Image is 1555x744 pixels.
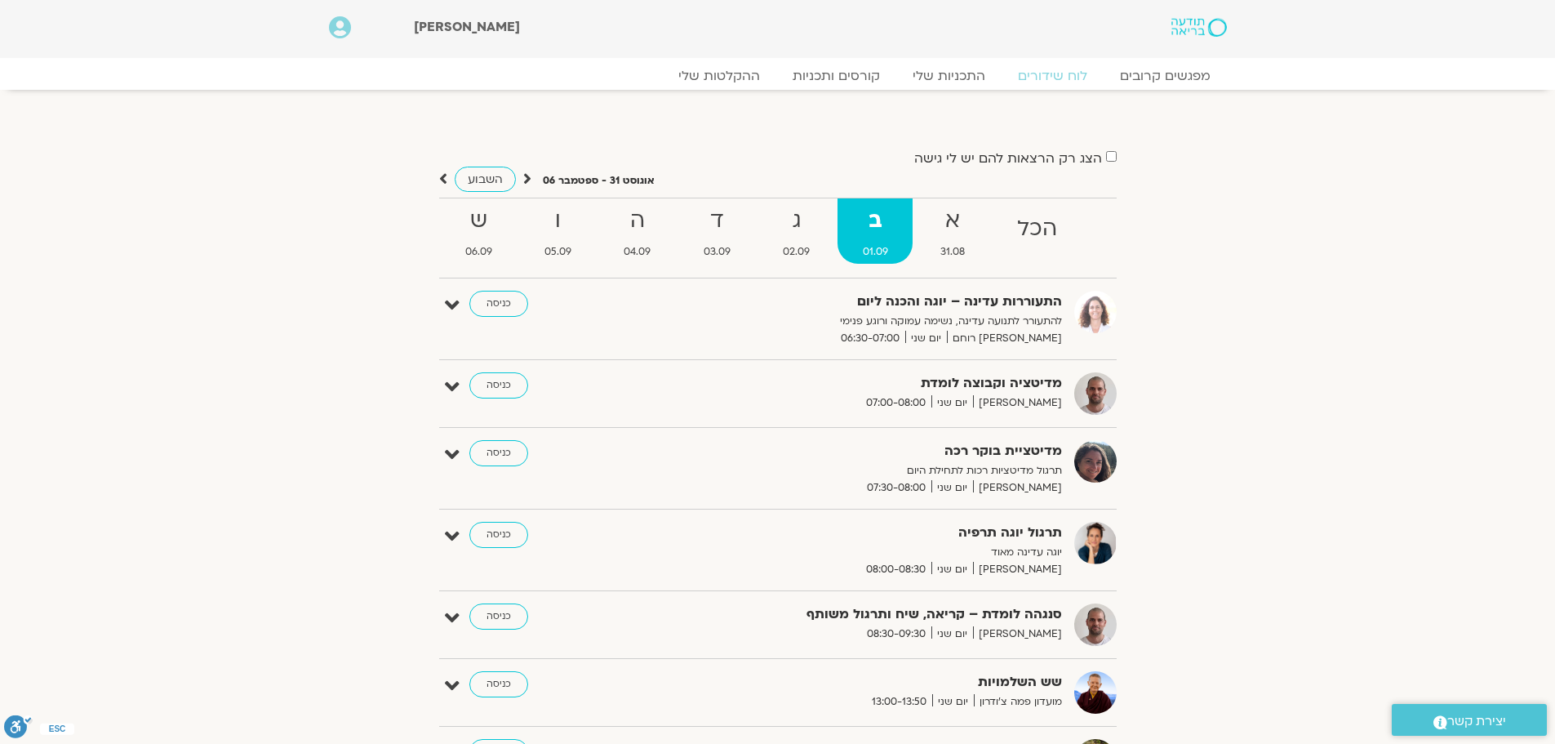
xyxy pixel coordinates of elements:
strong: מדיטציית בוקר רכה [662,440,1062,462]
strong: ה [599,203,675,239]
strong: סנגהה לומדת – קריאה, שיח ותרגול משותף [662,604,1062,626]
strong: ש [441,203,517,239]
span: 04.09 [599,243,675,261]
a: קורסים ותכניות [776,68,896,84]
p: תרגול מדיטציות רכות לתחילת היום [662,462,1062,479]
a: א31.08 [916,198,989,264]
a: מפגשים קרובים [1104,68,1227,84]
span: 07:30-08:00 [861,479,931,497]
span: השבוע [468,172,503,187]
span: [PERSON_NAME] [973,626,1062,643]
a: יצירת קשר [1392,704,1547,736]
a: כניסה [469,671,528,697]
span: 06:30-07:00 [835,330,905,347]
strong: התעוררות עדינה – יוגה והכנה ליום [662,291,1062,313]
a: כניסה [469,604,528,630]
span: 03.09 [679,243,755,261]
a: כניסה [469,291,528,317]
span: יום שני [931,626,973,643]
p: יוגה עדינה מאוד [662,544,1062,561]
span: 08:30-09:30 [861,626,931,643]
strong: א [916,203,989,239]
span: 08:00-08:30 [860,561,931,578]
span: 02.09 [758,243,834,261]
strong: ב [837,203,912,239]
span: [PERSON_NAME] רוחם [947,330,1062,347]
span: [PERSON_NAME] [973,394,1062,412]
a: לוח שידורים [1002,68,1104,84]
p: להתעורר לתנועה עדינה, נשימה עמוקה ורוגע פנימי [662,313,1062,330]
label: הצג רק הרצאות להם יש לי גישה [914,151,1102,166]
strong: שש השלמויות [662,671,1062,693]
nav: Menu [329,68,1227,84]
span: יום שני [905,330,947,347]
span: יום שני [931,394,973,412]
span: יצירת קשר [1447,711,1506,733]
a: ההקלטות שלי [662,68,776,84]
span: יום שני [931,479,973,497]
a: כניסה [469,440,528,466]
a: ג02.09 [758,198,834,264]
span: יום שני [932,693,974,711]
a: ו05.09 [520,198,596,264]
strong: תרגול יוגה תרפיה [662,522,1062,544]
strong: הכל [993,211,1082,247]
a: השבוע [455,167,516,192]
a: ה04.09 [599,198,675,264]
a: ב01.09 [837,198,912,264]
span: 13:00-13:50 [866,693,932,711]
strong: ו [520,203,596,239]
strong: ד [679,203,755,239]
a: כניסה [469,372,528,399]
span: יום שני [931,561,973,578]
span: [PERSON_NAME] [414,18,520,36]
span: [PERSON_NAME] [973,479,1062,497]
strong: ג [758,203,834,239]
span: 07:00-08:00 [860,394,931,412]
a: הכל [993,198,1082,264]
span: 01.09 [837,243,912,261]
a: ד03.09 [679,198,755,264]
span: 31.08 [916,243,989,261]
p: אוגוסט 31 - ספטמבר 06 [543,172,655,189]
a: כניסה [469,522,528,548]
span: 05.09 [520,243,596,261]
span: מועדון פמה צ'ודרון [974,693,1062,711]
span: 06.09 [441,243,517,261]
a: ש06.09 [441,198,517,264]
a: התכניות שלי [896,68,1002,84]
span: [PERSON_NAME] [973,561,1062,578]
strong: מדיטציה וקבוצה לומדת [662,372,1062,394]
